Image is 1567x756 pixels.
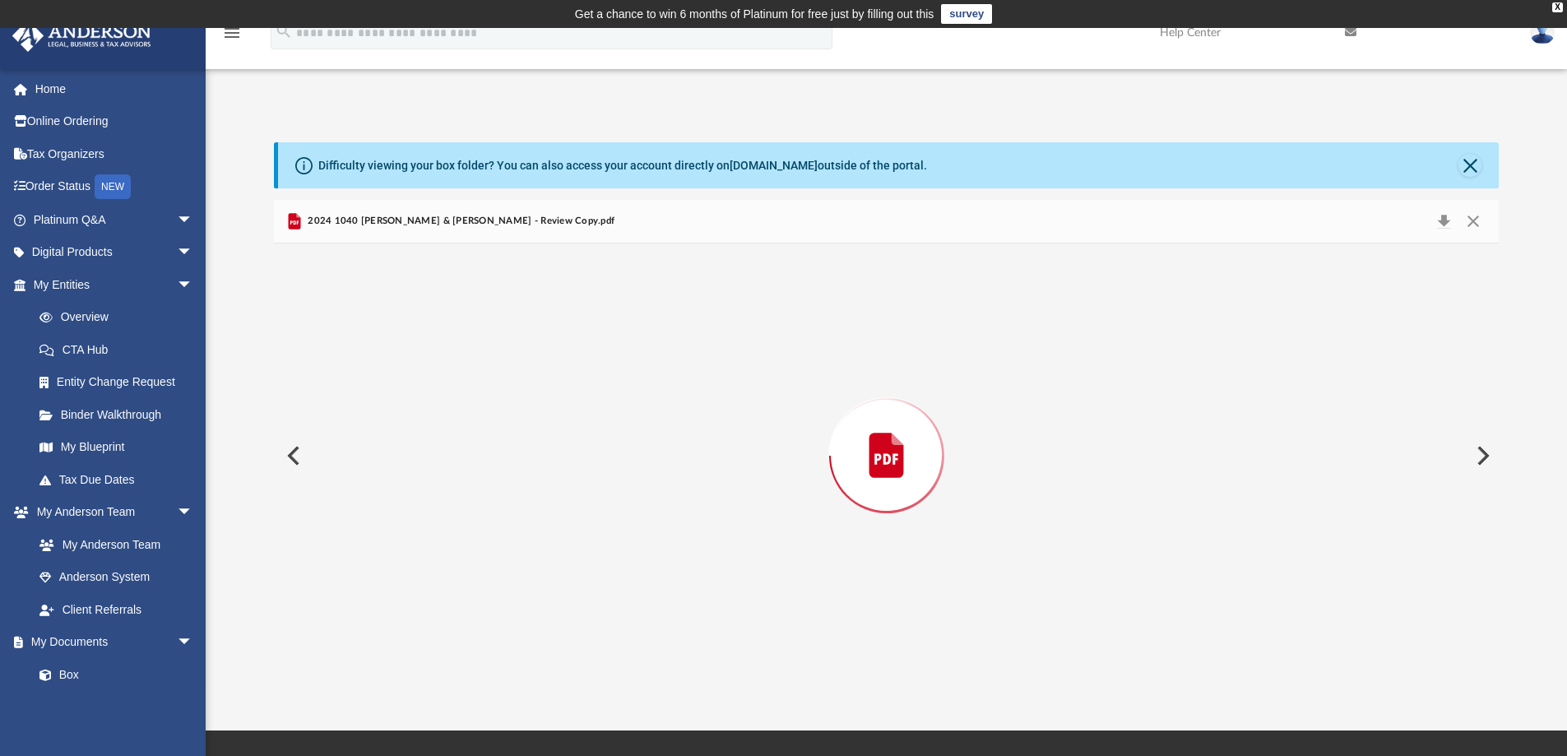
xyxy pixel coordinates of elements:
[177,268,210,302] span: arrow_drop_down
[12,203,218,236] a: Platinum Q&Aarrow_drop_down
[23,431,210,464] a: My Blueprint
[575,4,934,24] div: Get a chance to win 6 months of Platinum for free just by filling out this
[12,170,218,204] a: Order StatusNEW
[304,214,614,229] span: 2024 1040 [PERSON_NAME] & [PERSON_NAME] - Review Copy.pdf
[177,626,210,660] span: arrow_drop_down
[274,200,1500,668] div: Preview
[23,301,218,334] a: Overview
[23,463,218,496] a: Tax Due Dates
[941,4,992,24] a: survey
[7,20,156,52] img: Anderson Advisors Platinum Portal
[274,433,310,479] button: Previous File
[23,398,218,431] a: Binder Walkthrough
[1429,210,1458,233] button: Download
[12,268,218,301] a: My Entitiesarrow_drop_down
[12,626,210,659] a: My Documentsarrow_drop_down
[177,496,210,530] span: arrow_drop_down
[12,236,218,269] a: Digital Productsarrow_drop_down
[23,658,202,691] a: Box
[1458,154,1481,177] button: Close
[23,691,210,724] a: Meeting Minutes
[23,561,210,594] a: Anderson System
[275,22,293,40] i: search
[222,31,242,43] a: menu
[95,174,131,199] div: NEW
[23,366,218,399] a: Entity Change Request
[12,72,218,105] a: Home
[23,333,218,366] a: CTA Hub
[12,496,210,529] a: My Anderson Teamarrow_drop_down
[23,528,202,561] a: My Anderson Team
[730,159,818,172] a: [DOMAIN_NAME]
[1458,210,1488,233] button: Close
[23,593,210,626] a: Client Referrals
[177,203,210,237] span: arrow_drop_down
[12,137,218,170] a: Tax Organizers
[318,157,927,174] div: Difficulty viewing your box folder? You can also access your account directly on outside of the p...
[1530,21,1555,44] img: User Pic
[1552,2,1563,12] div: close
[1463,433,1500,479] button: Next File
[222,23,242,43] i: menu
[177,236,210,270] span: arrow_drop_down
[12,105,218,138] a: Online Ordering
